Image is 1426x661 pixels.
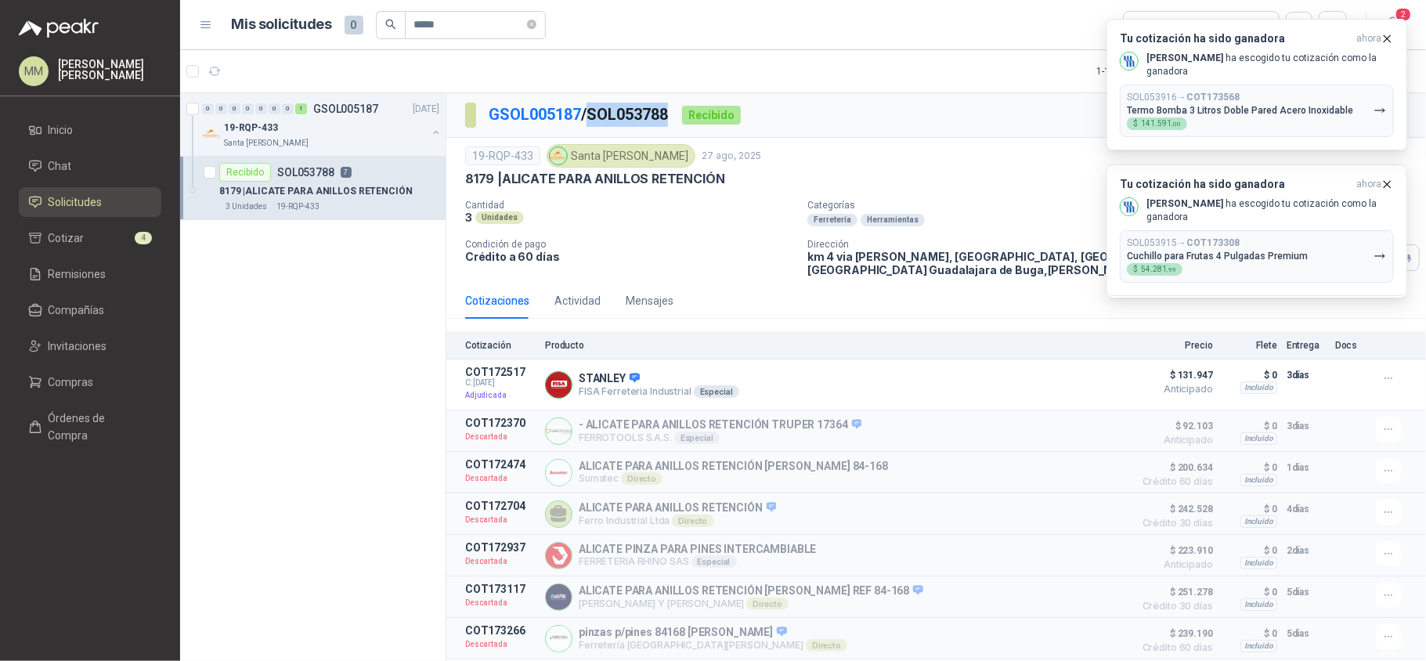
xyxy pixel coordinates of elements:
span: Cotizar [49,229,85,247]
p: SOL053788 [277,167,334,178]
div: 0 [229,103,240,114]
p: ALICATE PARA ANILLOS RETENCIÓN [PERSON_NAME] REF 84-168 [579,584,923,598]
span: ,99 [1167,266,1176,273]
span: C: [DATE] [465,378,536,388]
img: Company Logo [546,372,572,398]
div: Recibido [682,106,741,125]
div: Incluido [1240,381,1277,394]
p: $ 0 [1222,458,1277,477]
p: ALICATE PARA ANILLOS RETENCIÓN [PERSON_NAME] 84-168 [579,460,888,472]
p: Docs [1335,340,1366,351]
p: ALICATE PARA ANILLOS RETENCIÓN [579,501,776,515]
p: Descartada [465,637,536,652]
b: COT173308 [1186,237,1240,248]
div: Actividad [554,292,601,309]
p: Termo Bomba 3 Litros Doble Pared Acero Inoxidable [1127,105,1353,116]
b: [PERSON_NAME] [1146,198,1223,209]
span: 54.281 [1141,265,1176,273]
span: 141.591 [1141,120,1181,128]
div: MM [19,56,49,86]
div: 3 Unidades [219,200,273,213]
p: Cuchillo para Frutas 4 Pulgadas Premium [1127,251,1308,262]
span: close-circle [527,20,536,29]
img: Company Logo [550,147,567,164]
div: Recibido [219,163,271,182]
button: Tu cotización ha sido ganadoraahora Company Logo[PERSON_NAME] ha escogido tu cotización como la g... [1107,19,1407,150]
p: Ferretería [GEOGRAPHIC_DATA][PERSON_NAME] [579,639,847,652]
p: SOL053916 → [1127,92,1240,103]
b: [PERSON_NAME] [1146,52,1223,63]
p: Descartada [465,471,536,486]
p: 8179 | ALICATE PARA ANILLOS RETENCIÓN [465,171,725,187]
p: 5 días [1287,624,1326,643]
div: 19-RQP-433 [465,146,540,165]
p: 5 días [1287,583,1326,601]
p: FERROTOOLS S.A.S. [579,432,861,444]
div: Directo [746,598,788,610]
span: $ 131.947 [1135,366,1213,385]
a: Invitaciones [19,331,161,361]
p: 7 [341,167,352,178]
span: 0 [345,16,363,34]
p: Condición de pago [465,239,795,250]
p: $ 0 [1222,583,1277,601]
p: 19-RQP-433 [224,121,278,135]
p: 3 días [1287,366,1326,385]
p: 27 ago, 2025 [702,149,761,164]
span: Crédito 60 días [1135,477,1213,486]
h3: Tu cotización ha sido ganadora [1120,32,1350,45]
div: $ [1127,117,1187,130]
img: Company Logo [202,125,221,143]
span: Crédito 60 días [1135,643,1213,652]
p: 2 días [1287,541,1326,560]
img: Company Logo [1121,198,1138,215]
div: Cotizaciones [465,292,529,309]
p: COT172704 [465,500,536,512]
button: SOL053916→COT173568Termo Bomba 3 Litros Doble Pared Acero Inoxidable$141.591,00 [1120,85,1394,137]
div: Especial [691,555,737,568]
p: 4 días [1287,500,1326,518]
a: Inicio [19,115,161,145]
p: 3 [465,211,472,224]
p: Descartada [465,512,536,528]
p: Crédito a 60 días [465,250,795,263]
p: km 4 via [PERSON_NAME], [GEOGRAPHIC_DATA], [GEOGRAPHIC_DATA]. [PERSON_NAME][GEOGRAPHIC_DATA] Guad... [807,250,1387,276]
p: Cotización [465,340,536,351]
div: $ [1127,263,1182,276]
p: [DATE] [413,102,439,117]
div: 0 [269,103,280,114]
div: Herramientas [861,214,925,226]
div: Santa [PERSON_NAME] [547,144,695,168]
a: Solicitudes [19,187,161,217]
p: [PERSON_NAME] [PERSON_NAME] [58,59,161,81]
span: Anticipado [1135,385,1213,394]
a: Chat [19,151,161,181]
div: Incluido [1240,598,1277,611]
span: $ 251.278 [1135,583,1213,601]
span: $ 223.910 [1135,541,1213,560]
p: Santa [PERSON_NAME] [224,137,309,150]
p: $ 0 [1222,541,1277,560]
p: COT173266 [465,624,536,637]
p: COT172517 [465,366,536,378]
span: Invitaciones [49,338,107,355]
span: Anticipado [1135,435,1213,445]
p: Precio [1135,340,1213,351]
div: Incluido [1240,640,1277,652]
div: 0 [242,103,254,114]
div: 1 [295,103,307,114]
img: Company Logo [546,418,572,444]
span: ahora [1356,32,1381,45]
img: Logo peakr [19,19,99,38]
b: COT173568 [1186,92,1240,103]
p: [PERSON_NAME] Y [PERSON_NAME] [579,598,923,610]
a: RecibidoSOL05378878179 |ALICATE PARA ANILLOS RETENCIÓN3 Unidades19-RQP-433 [180,157,446,220]
p: COT172474 [465,458,536,471]
p: GSOL005187 [313,103,378,114]
img: Company Logo [546,460,572,486]
a: Remisiones [19,259,161,289]
span: $ 92.103 [1135,417,1213,435]
img: Company Logo [546,584,572,610]
p: Descartada [465,595,536,611]
span: Compras [49,374,94,391]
